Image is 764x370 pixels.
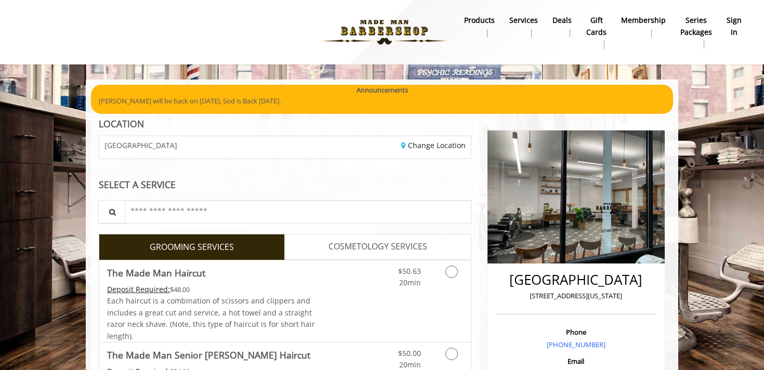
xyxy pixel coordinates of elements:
[98,200,125,223] button: Service Search
[614,13,673,40] a: MembershipMembership
[586,15,607,38] b: gift cards
[107,296,315,340] span: Each haircut is a combination of scissors and clippers and includes a great cut and service, a ho...
[499,328,653,336] h3: Phone
[673,13,719,51] a: Series packagesSeries packages
[457,13,502,40] a: Productsproducts
[502,13,545,40] a: ServicesServices
[104,141,177,149] span: [GEOGRAPHIC_DATA]
[357,85,408,96] b: Announcements
[579,13,614,51] a: Gift cardsgift cards
[107,348,310,362] b: The Made Man Senior [PERSON_NAME] Haircut
[99,180,471,190] div: SELECT A SERVICE
[621,15,666,26] b: Membership
[398,266,421,276] span: $50.63
[499,358,653,365] h3: Email
[547,340,605,349] a: [PHONE_NUMBER]
[499,290,653,301] p: [STREET_ADDRESS][US_STATE]
[464,15,495,26] b: products
[545,13,579,40] a: DealsDeals
[680,15,712,38] b: Series packages
[328,240,427,254] span: COSMETOLOGY SERVICES
[399,277,421,287] span: 20min
[499,272,653,287] h2: [GEOGRAPHIC_DATA]
[401,140,466,150] a: Change Location
[99,117,144,130] b: LOCATION
[727,15,742,38] b: sign in
[399,360,421,369] span: 20min
[107,284,170,294] span: This service needs some Advance to be paid before we block your appointment
[107,284,316,295] div: $48.00
[313,4,456,61] img: Made Man Barbershop logo
[719,13,749,40] a: sign insign in
[552,15,572,26] b: Deals
[99,96,665,107] p: [PERSON_NAME] will be back on [DATE]. Sod is Back [DATE].
[107,266,205,280] b: The Made Man Haircut
[398,348,421,358] span: $50.00
[150,241,234,254] span: GROOMING SERVICES
[509,15,538,26] b: Services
